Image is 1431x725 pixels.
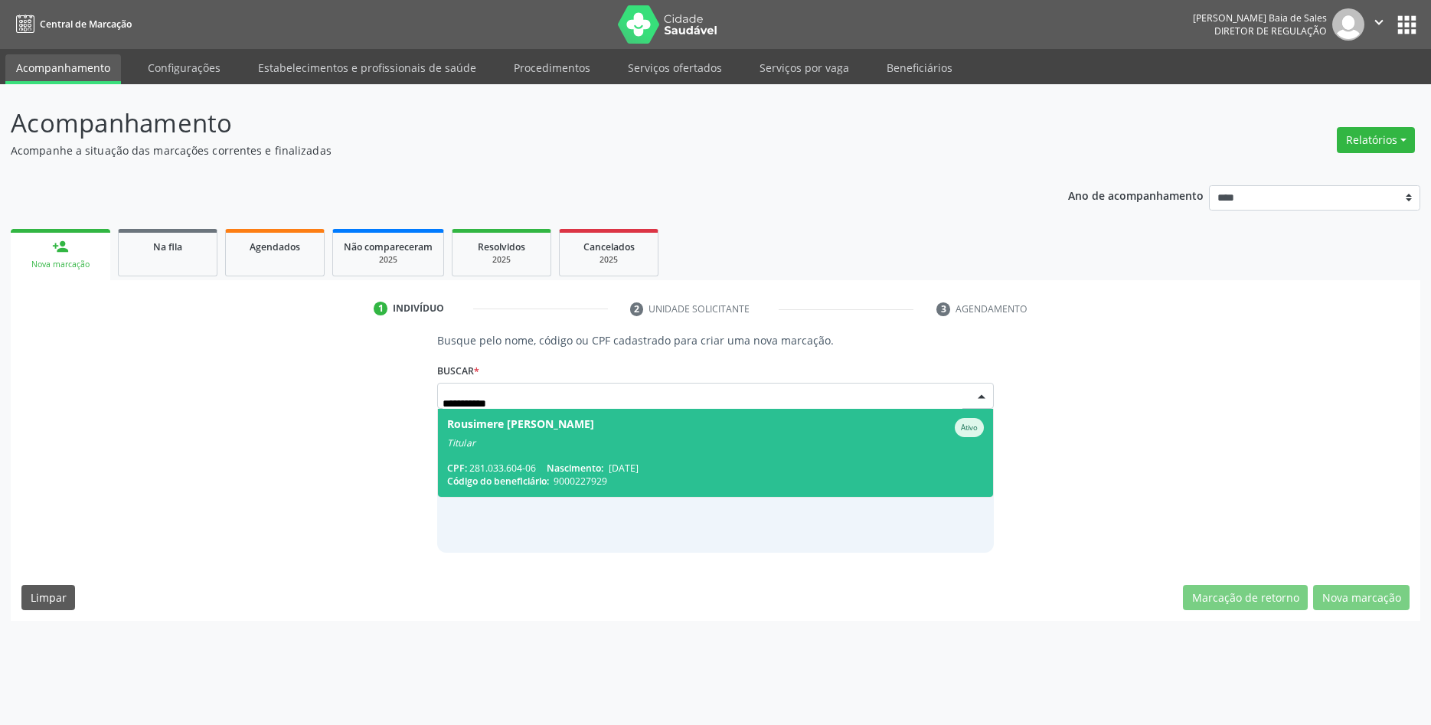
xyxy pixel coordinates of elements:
[609,462,639,475] span: [DATE]
[447,418,594,437] div: Rousimere [PERSON_NAME]
[554,475,607,488] span: 9000227929
[1313,585,1410,611] button: Nova marcação
[137,54,231,81] a: Configurações
[52,238,69,255] div: person_add
[463,254,540,266] div: 2025
[250,240,300,253] span: Agendados
[478,240,525,253] span: Resolvidos
[344,240,433,253] span: Não compareceram
[247,54,487,81] a: Estabelecimentos e profissionais de saúde
[11,11,132,37] a: Central de Marcação
[21,259,100,270] div: Nova marcação
[583,240,635,253] span: Cancelados
[1371,14,1387,31] i: 
[749,54,860,81] a: Serviços por vaga
[961,423,978,433] small: Ativo
[1214,24,1327,38] span: Diretor de regulação
[21,585,75,611] button: Limpar
[11,142,998,158] p: Acompanhe a situação das marcações correntes e finalizadas
[1393,11,1420,38] button: apps
[11,104,998,142] p: Acompanhamento
[1337,127,1415,153] button: Relatórios
[1068,185,1204,204] p: Ano de acompanhamento
[40,18,132,31] span: Central de Marcação
[1332,8,1364,41] img: img
[1183,585,1308,611] button: Marcação de retorno
[393,302,444,315] div: Indivíduo
[570,254,647,266] div: 2025
[153,240,182,253] span: Na fila
[547,462,603,475] span: Nascimento:
[5,54,121,84] a: Acompanhamento
[447,462,984,475] div: 281.033.604-06
[503,54,601,81] a: Procedimentos
[447,462,467,475] span: CPF:
[447,475,549,488] span: Código do beneficiário:
[437,359,479,383] label: Buscar
[876,54,963,81] a: Beneficiários
[447,437,984,449] div: Titular
[344,254,433,266] div: 2025
[437,332,994,348] p: Busque pelo nome, código ou CPF cadastrado para criar uma nova marcação.
[374,302,387,315] div: 1
[617,54,733,81] a: Serviços ofertados
[1193,11,1327,24] div: [PERSON_NAME] Baia de Sales
[1364,8,1393,41] button: 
